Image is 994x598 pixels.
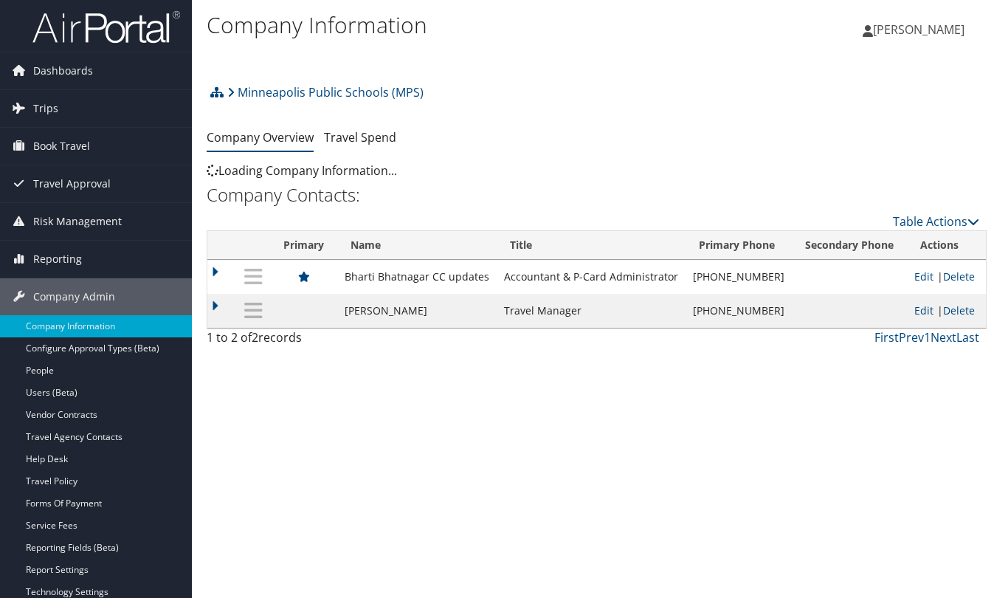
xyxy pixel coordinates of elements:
[956,329,979,346] a: Last
[270,231,337,260] th: Primary
[497,260,686,294] td: Accountant & P-Card Administrator
[337,231,497,260] th: Name
[863,7,979,52] a: [PERSON_NAME]
[337,294,497,328] td: [PERSON_NAME]
[207,10,722,41] h1: Company Information
[32,10,180,44] img: airportal-logo.png
[33,52,93,89] span: Dashboards
[207,182,979,207] h2: Company Contacts:
[33,128,90,165] span: Book Travel
[792,231,907,260] th: Secondary Phone
[497,231,686,260] th: Title
[874,329,899,346] a: First
[899,329,924,346] a: Prev
[893,213,979,230] a: Table Actions
[914,269,933,283] a: Edit
[943,303,975,317] a: Delete
[873,21,964,38] span: [PERSON_NAME]
[943,269,975,283] a: Delete
[33,278,115,315] span: Company Admin
[907,294,986,328] td: |
[227,78,424,107] a: Minneapolis Public Schools (MPS)
[686,231,792,260] th: Primary Phone
[207,162,397,179] span: Loading Company Information...
[252,329,258,346] span: 2
[686,294,792,328] td: [PHONE_NUMBER]
[337,260,497,294] td: Bharti Bhatnagar CC updates
[33,241,82,278] span: Reporting
[324,129,396,145] a: Travel Spend
[907,260,986,294] td: |
[33,165,111,202] span: Travel Approval
[497,294,686,328] td: Travel Manager
[207,329,383,354] div: 1 to 2 of records
[924,329,931,346] a: 1
[207,129,314,145] a: Company Overview
[907,231,986,260] th: Actions
[686,260,792,294] td: [PHONE_NUMBER]
[914,303,933,317] a: Edit
[931,329,956,346] a: Next
[33,203,122,240] span: Risk Management
[33,90,58,127] span: Trips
